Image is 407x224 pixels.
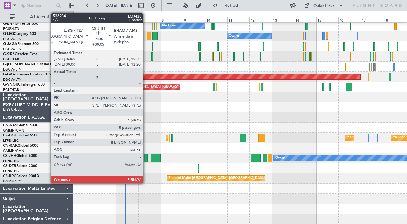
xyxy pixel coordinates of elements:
div: 18 [383,17,405,22]
div: 5 [94,17,116,22]
a: G-JAGAPhenom 300 [3,42,39,46]
div: 7 [138,17,161,22]
button: All Aircraft [7,12,67,22]
a: CN-RAKGlobal 6000 [3,144,38,148]
div: Planned Maint [GEOGRAPHIC_DATA] ([GEOGRAPHIC_DATA]) [102,153,199,163]
div: 4 [72,17,94,22]
div: 10 [205,17,227,22]
span: CS-DOU [3,134,18,137]
span: All Aircraft [16,15,65,19]
a: CN-KASGlobal 5000 [3,124,38,127]
span: G-VNOR [3,83,18,87]
a: G-GAALCessna Citation XLS+ [3,73,54,76]
div: Owner [275,153,286,163]
a: LFPB/LBG [3,169,19,173]
div: [DATE] [74,12,85,18]
a: EGLF/FAB [3,57,19,62]
a: EGGW/LTN [3,47,22,51]
span: G-JAGA [3,42,17,46]
span: [DATE] - [DATE] [105,3,134,8]
span: G-LEGC [3,32,16,36]
div: 11 [227,17,249,22]
div: 15 [316,17,338,22]
a: EGGW/LTN [3,37,22,41]
div: Unplanned Maint [GEOGRAPHIC_DATA] ([GEOGRAPHIC_DATA]) [40,143,141,153]
span: Refresh [219,3,245,8]
a: CS-JHHGlobal 6000 [3,154,37,158]
a: G-VNORChallenger 650 [3,83,45,87]
div: 12 [249,17,272,22]
a: G-LEGCLegacy 600 [3,32,36,36]
button: Refresh [210,1,247,10]
div: 17 [361,17,383,22]
a: CS-DOUGlobal 6500 [3,134,38,137]
span: CN-RAK [3,144,18,148]
input: Trip Number [19,1,54,10]
a: LFPB/LBG [3,159,19,163]
a: G-[PERSON_NAME]Cessna Citation XLS [3,63,71,66]
div: 6 [116,17,138,22]
span: G-GAAL [3,73,17,76]
a: GMMN/CMN [3,149,24,153]
div: Planned Maint [GEOGRAPHIC_DATA] ([GEOGRAPHIC_DATA]) [169,174,265,183]
a: EGGW/LTN [3,77,22,82]
div: Planned Maint [GEOGRAPHIC_DATA] ([GEOGRAPHIC_DATA]) [82,52,178,61]
a: DNMM/LOS [3,179,22,184]
div: 8 [161,17,183,22]
div: Quick Links [313,3,334,9]
div: Owner [229,31,239,41]
a: CS-RRCFalcon 900LX [3,174,39,178]
span: G-SIRS [3,52,15,56]
span: G-[PERSON_NAME] [3,63,37,66]
div: Planned Maint [GEOGRAPHIC_DATA] ([GEOGRAPHIC_DATA]) [102,82,199,92]
a: G-ENRGPraetor 600 [3,22,38,26]
div: No Crew [162,21,176,31]
a: LFPB/LBG [3,138,19,143]
span: G-ENRG [3,22,18,26]
a: CS-DTRFalcon 2000 [3,164,37,168]
a: GMMN/CMN [3,128,24,133]
a: EGLF/FAB [3,88,19,92]
div: 16 [338,17,361,22]
a: G-SIRSCitation Excel [3,52,38,56]
div: 13 [272,17,294,22]
div: 9 [183,17,205,22]
button: Quick Links [301,1,347,10]
span: CS-JHH [3,154,16,158]
span: CN-KAS [3,124,17,127]
a: EGSS/STN [3,26,19,31]
span: CS-RRC [3,174,16,178]
a: EGGW/LTN [3,67,22,72]
div: 14 [294,17,316,22]
span: CS-DTR [3,164,16,168]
